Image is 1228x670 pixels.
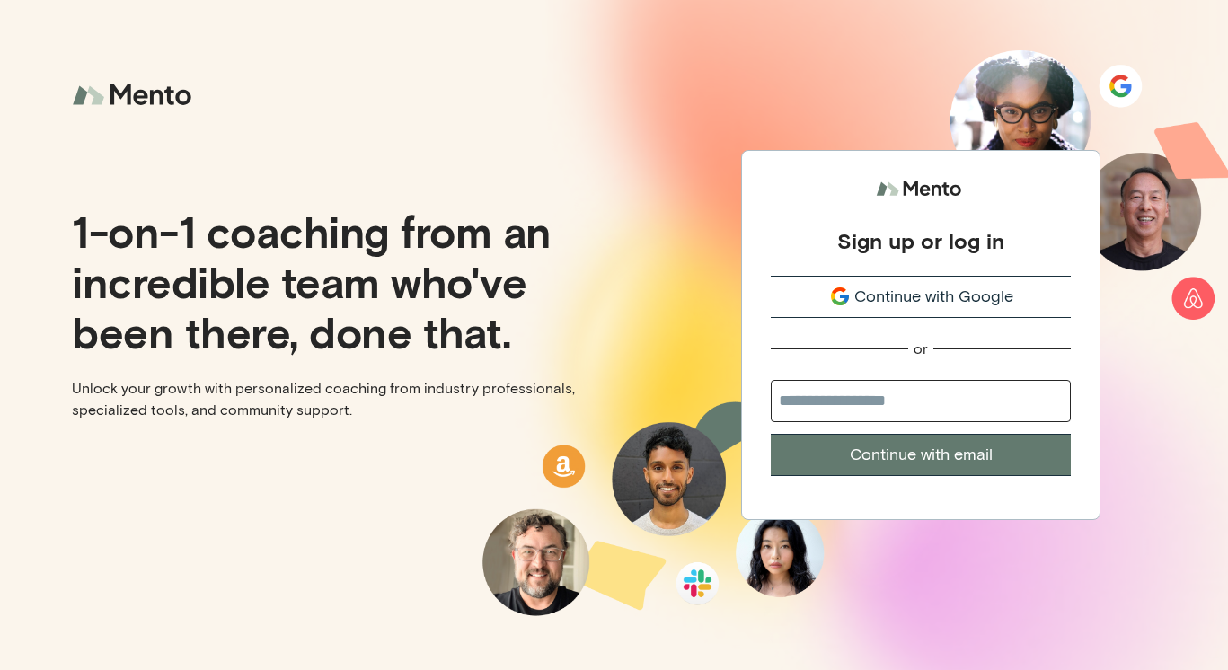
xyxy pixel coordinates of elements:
[854,285,1013,309] span: Continue with Google
[771,434,1071,476] button: Continue with email
[72,206,600,357] p: 1-on-1 coaching from an incredible team who've been there, done that.
[876,172,966,206] img: logo.svg
[72,72,198,119] img: logo
[914,339,928,358] div: or
[72,378,600,421] p: Unlock your growth with personalized coaching from industry professionals, specialized tools, and...
[771,276,1071,318] button: Continue with Google
[837,227,1004,254] div: Sign up or log in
